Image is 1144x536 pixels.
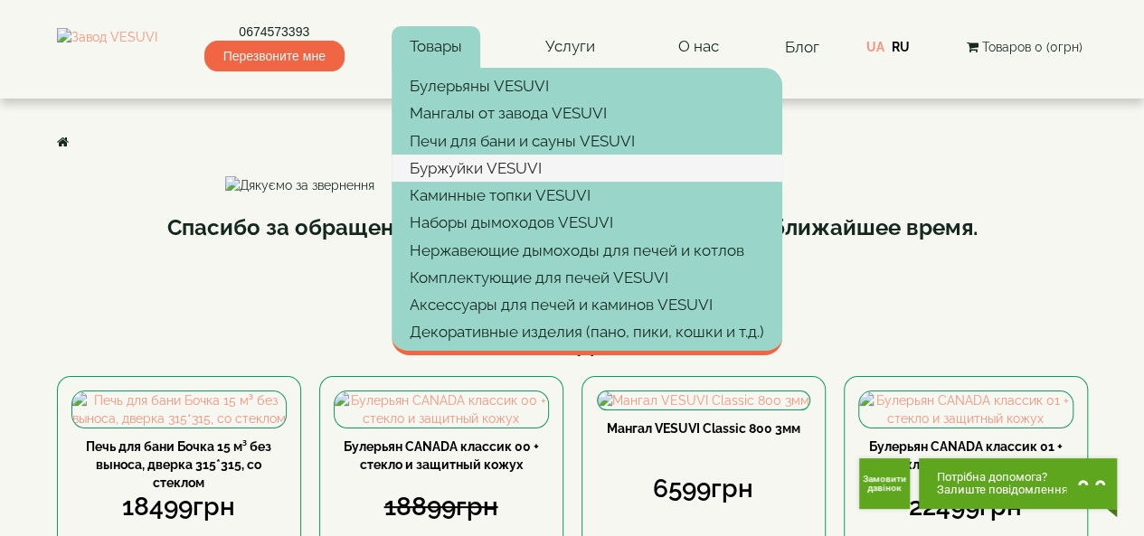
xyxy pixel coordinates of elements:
a: UA [865,40,884,54]
img: Булерьян CANADA классик 00 + стекло и защитный кожух [335,391,548,428]
a: Услуги [527,26,613,68]
a: Булерьян CANADA классик 00 + стекло и защитный кожух [344,439,539,472]
span: Товаров 0 (0грн) [982,40,1083,54]
a: Декоративные изделия (пано, пики, кошки и т.д.) [392,318,782,345]
a: Мангал VESUVI Classic 800 3мм [607,421,800,436]
a: Булерьяны VESUVI [392,72,782,99]
span: Залиште повідомлення [937,484,1068,496]
span: Потрібна допомога? [937,471,1068,484]
a: RU [891,40,909,54]
div: 22499грн [858,489,1073,525]
a: Блог [784,38,818,56]
a: Булерьян CANADA классик 01 + стекло и защитный кожух [869,439,1063,472]
button: Товаров 0 (0грн) [961,37,1088,57]
a: 0674573393 [204,23,345,41]
img: Булерьян CANADA классик 01 + стекло и защитный кожух [859,391,1073,428]
button: Get Call button [859,458,910,509]
a: Мангалы от завода VESUVI [392,99,782,127]
span: Перезвоните мне [204,41,345,71]
a: Наборы дымоходов VESUVI [392,209,782,236]
a: Нержавеющие дымоходы для печей и котлов [392,237,782,264]
a: Товары [392,26,480,68]
div: 18499грн [71,489,287,525]
img: Завод VESUVI [57,28,157,66]
div: 18899грн [334,489,549,525]
img: Мангал VESUVI Classic 800 3мм [598,391,809,409]
span: Замовити дзвінок [859,475,910,493]
div: Спасибо за обращение, Ваш запрос будет обработан в ближайшее время. [57,212,1088,243]
a: Аксессуары для печей и каминов VESUVI [392,291,782,318]
div: 6599грн [596,471,811,507]
a: Комплектующие для печей VESUVI [392,264,782,291]
img: Дякуємо за звернення [225,176,920,194]
a: Буржуйки VESUVI [392,155,782,182]
a: Каминные топки VESUVI [392,182,782,209]
a: О нас [660,26,737,68]
a: Печи для бани и сауны VESUVI [392,127,782,155]
a: Печь для бани Бочка 15 м³ без выноса, дверка 315*315, со стеклом [86,439,271,490]
button: Chat button [919,458,1117,509]
img: Печь для бани Бочка 15 м³ без выноса, дверка 315*315, со стеклом [72,391,286,428]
